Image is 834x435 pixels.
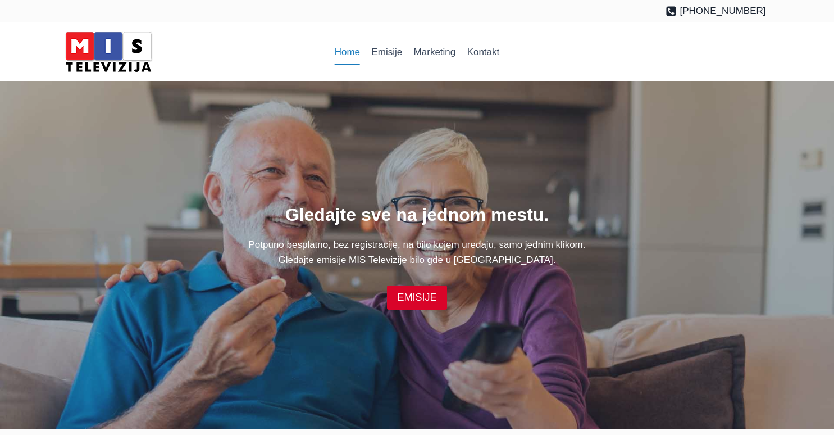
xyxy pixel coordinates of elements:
[680,3,765,19] span: [PHONE_NUMBER]
[61,28,156,76] img: MIS Television
[366,39,408,66] a: Emisije
[329,39,366,66] a: Home
[329,39,505,66] nav: Primary
[69,237,766,268] p: Potpuno besplatno, bez registracije, na bilo kojem uređaju, samo jednim klikom. Gledajte emisije ...
[408,39,461,66] a: Marketing
[387,286,446,310] a: EMISIJE
[461,39,505,66] a: Kontakt
[666,3,766,19] a: [PHONE_NUMBER]
[69,201,766,228] h1: Gledajte sve na jednom mestu.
